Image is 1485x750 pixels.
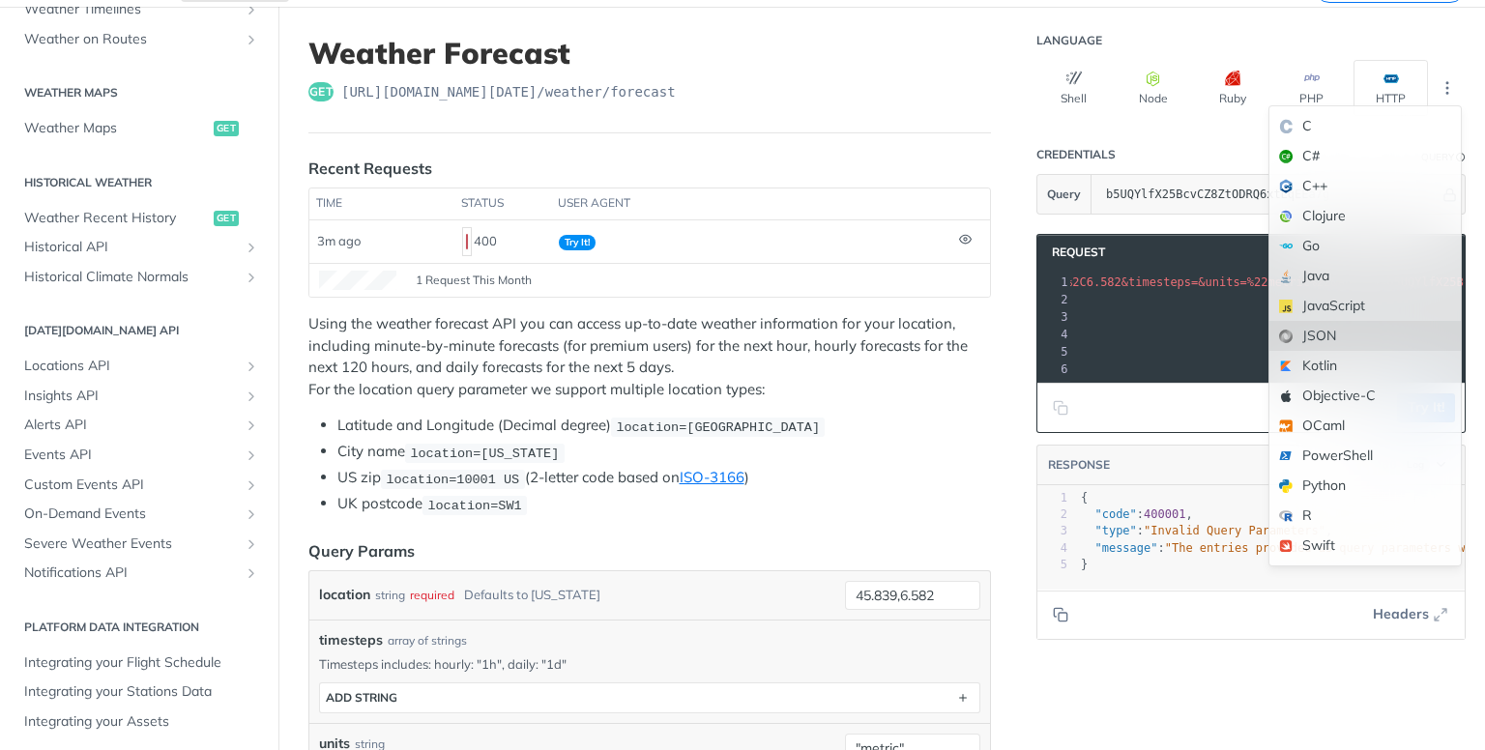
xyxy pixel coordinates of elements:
button: Show subpages for Events API [244,447,259,463]
input: apikey [1096,175,1440,214]
div: 3 [1037,523,1067,539]
span: On-Demand Events [24,505,239,524]
span: timesteps [319,630,383,650]
a: Historical APIShow subpages for Historical API [15,233,264,262]
button: Show subpages for Weather Timelines [244,2,259,17]
span: Events API [24,446,239,465]
button: Shell [1036,60,1111,116]
span: Weather on Routes [24,30,239,49]
div: 2 [1037,291,1070,308]
label: location [319,581,370,609]
button: ADD string [320,683,979,712]
div: C++ [1269,171,1461,201]
span: Custom Events API [24,476,239,495]
button: Show subpages for On-Demand Events [244,506,259,522]
span: Insights API [24,387,239,406]
li: US zip (2-letter code based on ) [337,467,991,489]
span: Locations API [24,357,239,376]
h2: Historical Weather [15,174,264,191]
button: PHP [1274,60,1349,116]
span: get [214,211,239,226]
div: C [1269,111,1461,141]
div: Defaults to [US_STATE] [464,581,600,609]
span: get [214,121,239,136]
button: Node [1116,60,1190,116]
span: 1 Request This Month [416,272,532,289]
a: Events APIShow subpages for Events API [15,441,264,470]
div: Kotlin [1269,351,1461,381]
span: "code" [1094,507,1136,521]
span: https://api.tomorrow.io/v4/weather/forecast [341,82,676,101]
span: Integrating your Stations Data [24,682,259,702]
div: 400 [462,225,543,258]
li: Latitude and Longitude (Decimal degree) [337,415,991,437]
button: Show subpages for Severe Weather Events [244,536,259,552]
a: Integrating your Assets [15,707,264,736]
div: required [410,581,454,609]
svg: More ellipsis [1439,79,1456,97]
div: 3 [1037,308,1070,326]
span: location=[GEOGRAPHIC_DATA] [616,419,820,434]
canvas: Line Graph [319,271,396,290]
a: Severe Weather EventsShow subpages for Severe Weather Events [15,530,264,559]
div: R [1269,501,1461,531]
div: 6 [1037,361,1070,378]
button: Show subpages for Alerts API [244,418,259,433]
span: "message" [1094,541,1157,555]
span: Historical Climate Normals [24,268,239,287]
div: JSON [1269,321,1461,351]
span: Notifications API [24,563,239,583]
span: 3m ago [317,233,361,248]
div: JavaScript [1269,291,1461,321]
button: More Languages [1433,73,1462,102]
div: 5 [1037,343,1070,361]
th: time [309,188,454,219]
div: Clojure [1269,201,1461,231]
button: Show subpages for Insights API [244,389,259,404]
span: Alerts API [24,416,239,435]
div: OCaml [1269,411,1461,441]
span: location=SW1 [427,498,521,512]
div: Recent Requests [308,157,432,180]
h1: Weather Forecast [308,36,991,71]
button: Copy to clipboard [1047,393,1074,422]
a: Alerts APIShow subpages for Alerts API [15,411,264,440]
div: Swift [1269,531,1461,561]
div: Objective-C [1269,381,1461,411]
a: Weather Recent Historyget [15,204,264,233]
span: Request [1042,245,1105,260]
span: Query [1047,186,1081,203]
span: 400001 [1144,507,1185,521]
span: get [308,82,334,101]
li: City name [337,441,991,463]
div: Query Params [308,539,415,562]
span: Severe Weather Events [24,534,239,554]
p: Timesteps includes: hourly: "1h", daily: "1d" [319,655,980,673]
span: "Invalid Query Parameters" [1144,524,1325,537]
span: Weather Recent History [24,209,209,228]
span: : , [1081,524,1332,537]
div: 2 [1037,506,1067,523]
li: UK postcode [337,493,991,515]
div: Language [1036,33,1102,48]
button: HTTP [1354,60,1428,116]
div: ADD string [326,690,397,705]
div: Go [1269,231,1461,261]
div: array of strings [388,632,467,649]
a: On-Demand EventsShow subpages for On-Demand Events [15,500,264,529]
a: Weather Mapsget [15,114,264,143]
a: Historical Climate NormalsShow subpages for Historical Climate Normals [15,263,264,292]
span: : , [1081,507,1193,521]
div: Java [1269,261,1461,291]
p: Using the weather forecast API you can access up-to-date weather information for your location, i... [308,313,991,400]
a: Locations APIShow subpages for Locations API [15,352,264,381]
span: location=[US_STATE] [410,446,559,460]
div: Credentials [1036,147,1116,162]
button: Show subpages for Notifications API [244,565,259,581]
a: Integrating your Stations Data [15,678,264,707]
a: Weather on RoutesShow subpages for Weather on Routes [15,25,264,54]
div: 1 [1037,490,1067,506]
button: RESPONSE [1047,455,1111,475]
div: 5 [1037,557,1067,573]
button: Show subpages for Historical API [244,240,259,255]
